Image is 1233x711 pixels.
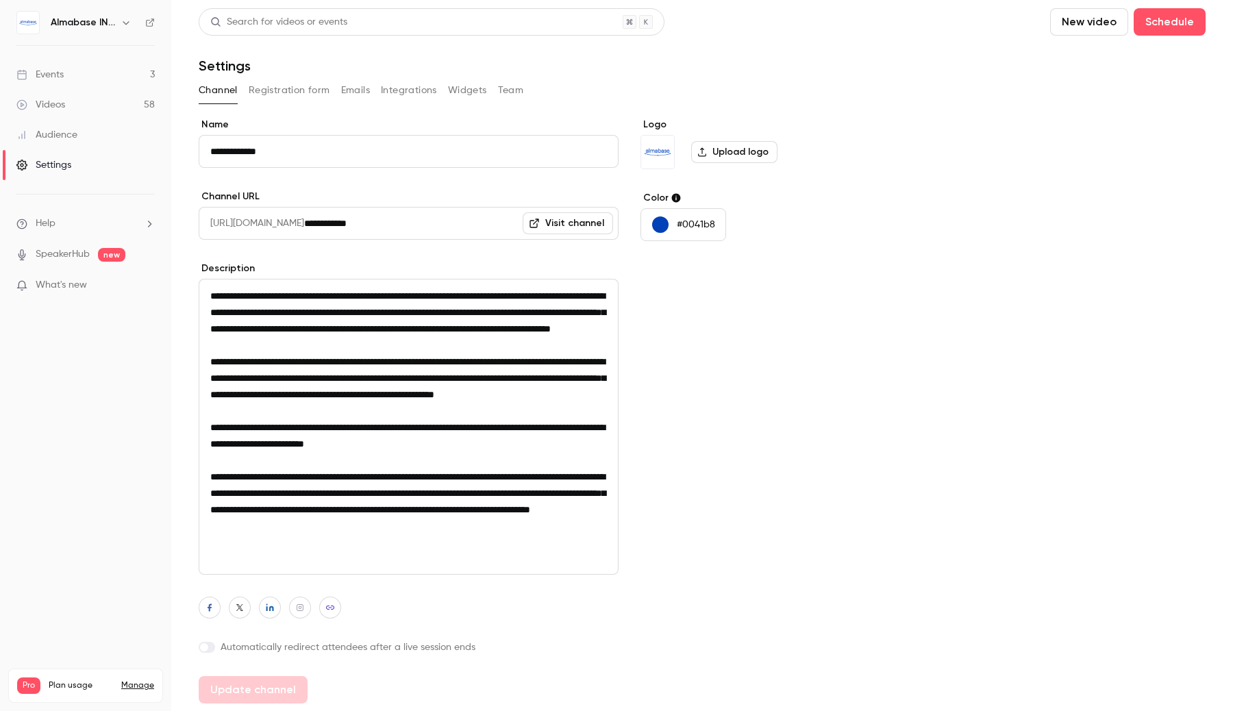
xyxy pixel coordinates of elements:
button: Emails [341,79,370,101]
li: help-dropdown-opener [16,216,155,231]
span: new [98,248,125,262]
div: Videos [16,98,65,112]
div: Settings [16,158,71,172]
span: [URL][DOMAIN_NAME] [199,207,304,240]
a: Visit channel [523,212,613,234]
label: Automatically redirect attendees after a live session ends [199,640,619,654]
div: Events [16,68,64,82]
iframe: Noticeable Trigger [138,279,155,292]
span: Help [36,216,55,231]
a: SpeakerHub [36,247,90,262]
button: Schedule [1134,8,1206,36]
button: Integrations [381,79,437,101]
label: Color [640,191,851,205]
img: Almabase INC. [17,12,39,34]
h6: Almabase INC. [51,16,115,29]
label: Channel URL [199,190,619,203]
section: Logo [640,118,851,169]
label: Upload logo [691,141,777,163]
p: #0041b8 [677,218,715,232]
span: Plan usage [49,680,113,691]
button: Team [498,79,524,101]
a: Manage [121,680,154,691]
label: Logo [640,118,851,132]
h1: Settings [199,58,251,74]
span: What's new [36,278,87,292]
button: #0041b8 [640,208,726,241]
img: Almabase INC. [641,136,674,169]
button: Widgets [448,79,487,101]
div: Audience [16,128,77,142]
button: Channel [199,79,238,101]
label: Name [199,118,619,132]
div: Search for videos or events [210,15,347,29]
button: Registration form [249,79,330,101]
label: Description [199,262,619,275]
span: Pro [17,677,40,694]
button: New video [1050,8,1128,36]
